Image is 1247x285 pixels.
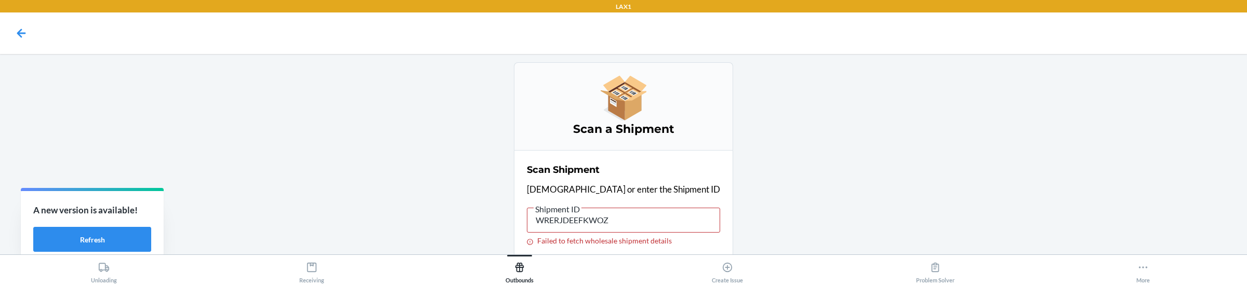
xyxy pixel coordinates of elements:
button: More [1039,255,1247,283]
div: Failed to fetch wholesale shipment details [527,237,720,246]
button: Create Issue [623,255,831,283]
button: Problem Solver [831,255,1039,283]
p: [DEMOGRAPHIC_DATA] or enter the Shipment ID [527,183,720,196]
p: LAX1 [616,2,631,11]
div: Create Issue [712,257,743,283]
button: Receiving [208,255,416,283]
span: Shipment ID [534,204,581,214]
div: Outbounds [506,257,534,283]
div: Problem Solver [916,257,954,283]
div: Unloading [91,257,117,283]
p: A new version is available! [33,203,151,217]
button: Refresh [33,227,151,252]
div: Receiving [299,257,324,283]
button: Outbounds [416,255,623,283]
input: Shipment ID Failed to fetch wholesale shipment details [527,208,720,233]
h2: Scan Shipment [527,163,600,177]
h3: Scan a Shipment [527,121,720,138]
div: More [1136,257,1150,283]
